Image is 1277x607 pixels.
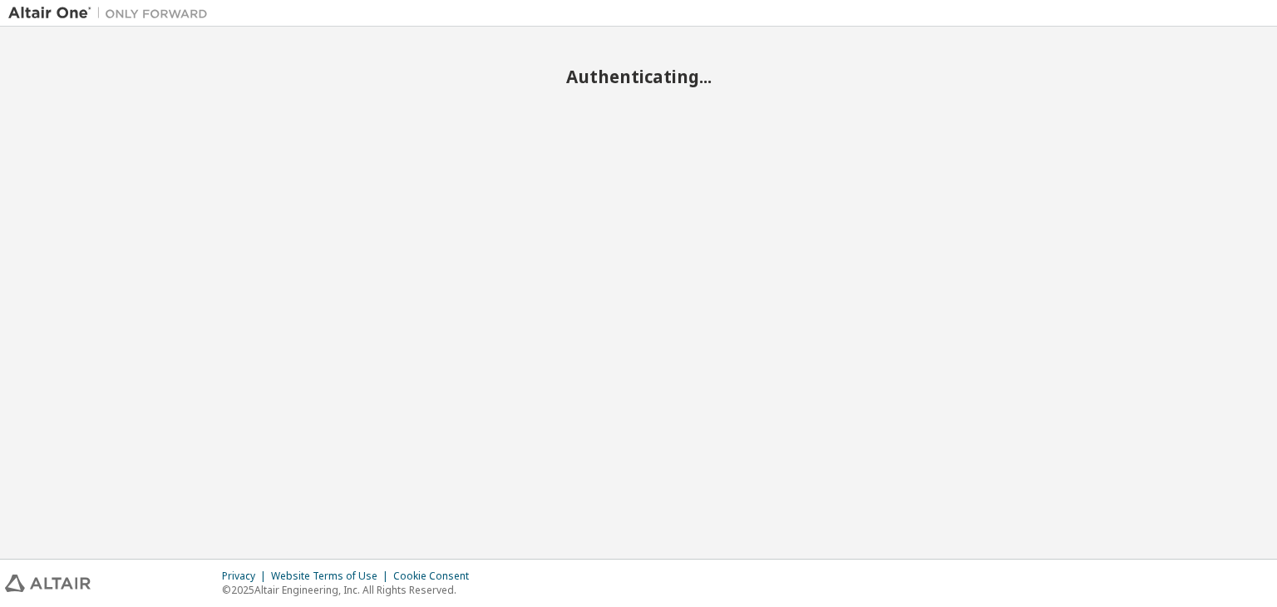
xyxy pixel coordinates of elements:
img: Altair One [8,5,216,22]
img: altair_logo.svg [5,575,91,592]
div: Cookie Consent [393,570,479,583]
div: Website Terms of Use [271,570,393,583]
div: Privacy [222,570,271,583]
h2: Authenticating... [8,66,1269,87]
p: © 2025 Altair Engineering, Inc. All Rights Reserved. [222,583,479,597]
